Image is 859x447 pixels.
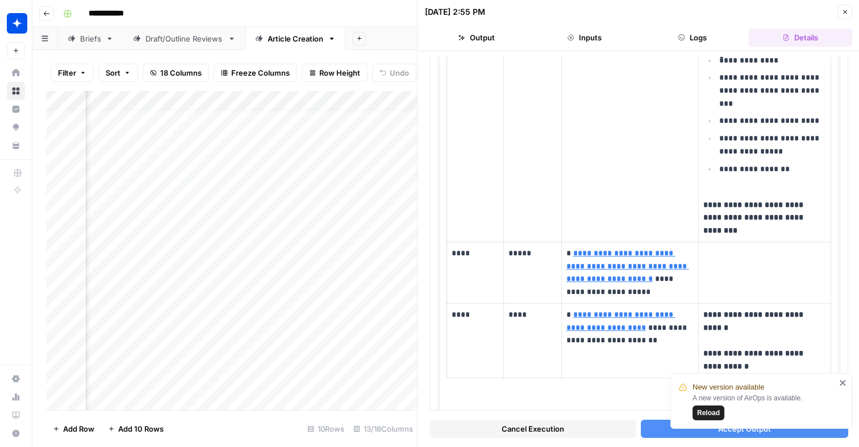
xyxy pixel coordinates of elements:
span: Row Height [319,67,360,78]
div: Draft/Outline Reviews [145,33,223,44]
div: A new version of AirOps is available. [693,393,836,420]
a: Insights [7,100,25,118]
button: Inputs [533,28,636,47]
span: Sort [106,67,120,78]
button: Help + Support [7,424,25,442]
button: Sort [98,64,138,82]
span: Cancel Execution [502,423,564,434]
a: Draft/Outline Reviews [123,27,245,50]
a: Settings [7,370,25,388]
a: Article Creation [245,27,345,50]
div: Article Creation [268,33,323,44]
div: 13/18 Columns [349,420,418,438]
span: Freeze Columns [231,67,290,78]
span: Accept Output [718,423,770,434]
button: close [839,378,847,387]
span: Add 10 Rows [118,423,164,434]
button: Undo [372,64,416,82]
span: Add Row [63,423,94,434]
button: Add 10 Rows [101,420,170,438]
span: Reload [697,408,720,418]
a: Browse [7,82,25,100]
div: Briefs [80,33,101,44]
a: Your Data [7,136,25,155]
span: Undo [390,67,409,78]
button: Freeze Columns [214,64,297,82]
button: 18 Columns [143,64,209,82]
button: Logs [641,28,744,47]
a: Briefs [58,27,123,50]
div: [DATE] 2:55 PM [425,6,485,18]
a: Opportunities [7,118,25,136]
span: New version available [693,382,764,393]
img: Wiz Logo [7,13,27,34]
button: Output [425,28,528,47]
button: Add Row [46,420,101,438]
a: Usage [7,388,25,406]
a: Learning Hub [7,406,25,424]
a: Home [7,64,25,82]
button: Reload [693,405,724,420]
button: Details [749,28,852,47]
button: Cancel Execution [429,420,636,438]
div: 10 Rows [303,420,349,438]
span: 18 Columns [160,67,202,78]
button: Accept Output [641,420,848,438]
button: Filter [51,64,94,82]
button: Workspace: Wiz [7,9,25,38]
span: Filter [58,67,76,78]
button: Row Height [302,64,368,82]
